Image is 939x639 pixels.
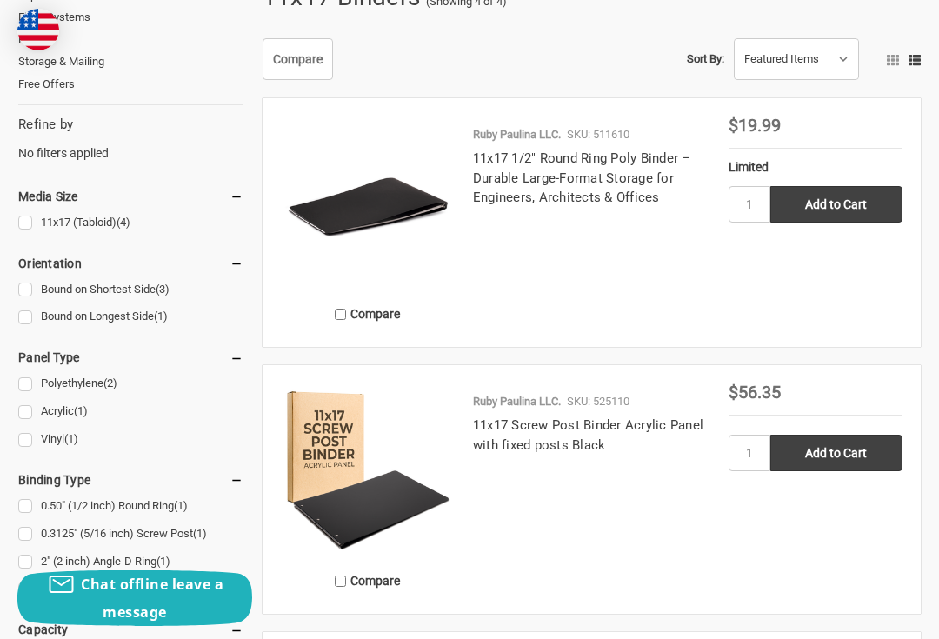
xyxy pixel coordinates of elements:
p: Ruby Paulina LLC. [473,126,561,143]
input: Compare [335,309,346,320]
a: Compare [263,38,333,80]
a: Vinyl [18,428,243,451]
h5: Panel Type [18,347,243,368]
span: (1) [174,499,188,512]
span: (3) [156,283,170,296]
img: 11x17 1/2" Round Ring Poly Binder – Durable Large-Format Storage for Engineers, Architects & Offices [281,116,455,290]
a: Storage & Mailing [18,50,243,73]
span: (2) [103,376,117,389]
a: Bound on Shortest Side [18,278,243,302]
a: 2" (2 inch) Angle-D Ring [18,550,243,574]
span: (1) [64,432,78,445]
h5: Media Size [18,186,243,207]
span: (4) [117,216,130,229]
a: 11x17 1/2" Round Ring Poly Binder – Durable Large-Format Storage for Engineers, Architects & Offices [473,150,691,205]
p: SKU: 525110 [567,393,629,410]
a: Paper [18,29,243,51]
a: 0.50" (1/2 inch) Round Ring [18,495,243,518]
a: Filing Systems [18,6,243,29]
a: 11x17 (Tabloid) [18,211,243,235]
span: (1) [154,310,168,323]
span: Chat offline leave a message [81,575,223,622]
label: Compare [281,300,455,329]
a: Acrylic [18,400,243,423]
h5: Binding Type [18,469,243,490]
span: (1) [193,527,207,540]
h5: Refine by [18,115,243,135]
button: Chat offline leave a message [17,570,252,626]
label: Compare [281,567,455,596]
a: Free Offers [18,73,243,96]
input: Add to Cart [770,186,902,223]
span: (1) [156,555,170,568]
a: 0.3125" (5/16 inch) Screw Post [18,523,243,546]
h5: Orientation [18,253,243,274]
a: Polyethylene [18,372,243,396]
img: 11x17 Screw Post Binder Acrylic Panel with fixed posts Black [281,383,455,557]
label: Sort By: [687,46,724,72]
input: Add to Cart [770,435,902,471]
p: SKU: 511610 [567,126,629,143]
span: $56.35 [729,382,781,403]
a: Bound on Longest Side [18,305,243,329]
img: duty and tax information for United States [17,9,59,50]
iframe: Google Customer Reviews [796,592,939,639]
a: 11x17 Screw Post Binder Acrylic Panel with fixed posts Black [473,417,703,453]
input: Compare [335,576,346,587]
p: Ruby Paulina LLC. [473,393,561,410]
span: (1) [74,404,88,417]
div: Limited [729,158,902,176]
div: No filters applied [18,115,243,162]
span: $19.99 [729,115,781,136]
